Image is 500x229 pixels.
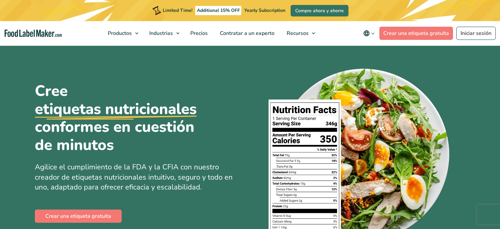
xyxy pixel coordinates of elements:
[195,6,242,15] span: Additional 15% OFF
[106,30,132,37] span: Productos
[214,21,279,45] a: Contratar a un experto
[184,21,212,45] a: Precios
[379,27,453,40] a: Crear una etiqueta gratuita
[285,30,309,37] span: Recursos
[102,21,142,45] a: Productos
[35,210,122,223] a: Crear una etiqueta gratuita
[456,27,496,40] a: Iniciar sesión
[143,21,183,45] a: Industrias
[244,7,285,14] span: Yearly Subscription
[218,30,275,37] span: Contratar a un experto
[163,7,192,14] span: Limited Time!
[291,5,348,16] a: Compre ahora y ahorre
[281,21,319,45] a: Recursos
[35,82,212,154] h1: Cree conformes en cuestión de minutos
[35,162,233,192] span: Agilice el cumplimiento de la FDA y la CFIA con nuestro creador de etiquetas nutricionales intuit...
[35,100,197,118] u: etiquetas nutricionales
[147,30,174,37] span: Industrias
[188,30,208,37] span: Precios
